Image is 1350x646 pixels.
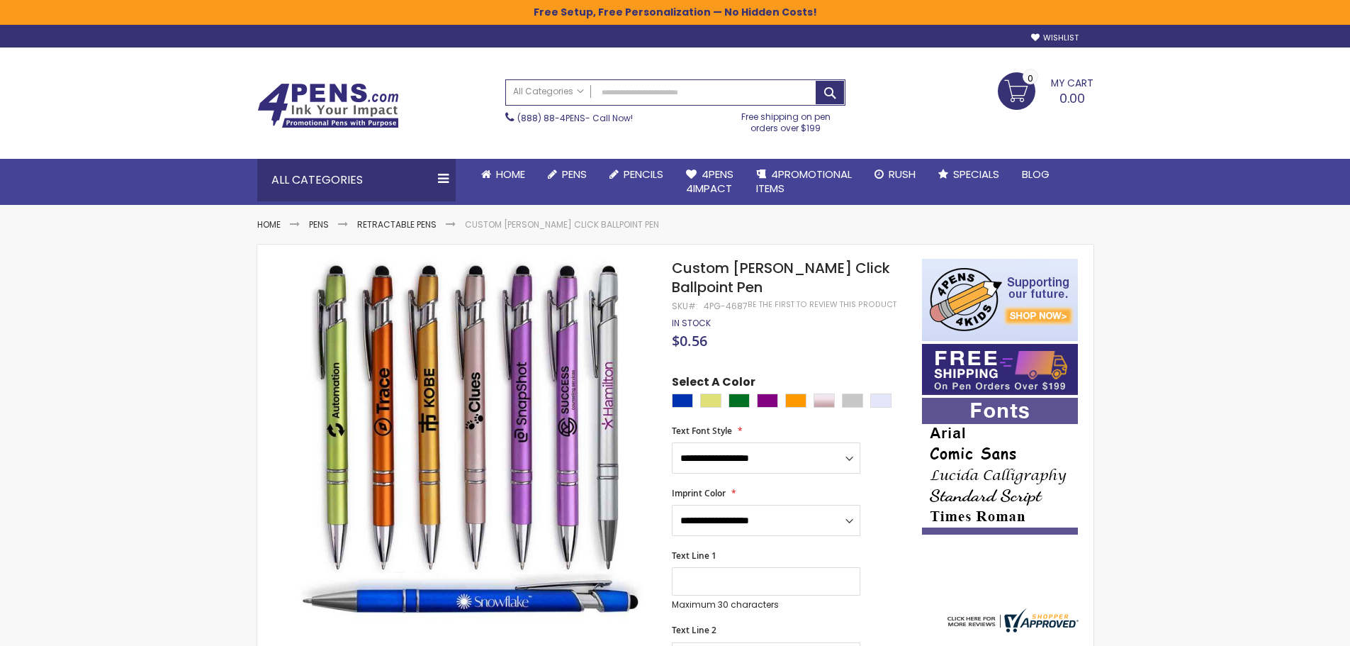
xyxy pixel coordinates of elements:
span: $0.56 [672,331,707,350]
a: Home [257,218,281,230]
span: Home [496,167,525,182]
a: Home [470,159,536,190]
img: 4Pens Custom Pens and Promotional Products [257,83,399,128]
span: 4PROMOTIONAL ITEMS [756,167,852,196]
div: Purple [757,394,778,408]
span: Text Font Style [672,425,732,437]
strong: SKU [672,300,698,312]
div: Availability [672,318,711,329]
li: Custom [PERSON_NAME] Click Ballpoint Pen [465,219,659,230]
a: 4PROMOTIONALITEMS [745,159,863,205]
p: Maximum 30 characters [672,599,860,611]
div: Free shipping on pen orders over $199 [726,106,845,134]
a: Be the first to review this product [748,299,896,310]
span: Imprint Color [672,487,726,499]
a: 4Pens4impact [675,159,745,205]
img: 4pens.com widget logo [944,608,1079,633]
div: Gold [700,394,721,408]
div: Rose Gold [814,394,835,408]
a: All Categories [506,80,591,104]
div: Silver [842,394,863,408]
span: Blog [1022,167,1050,182]
span: Specials [953,167,999,182]
img: Custom Alex II Click Ballpoint Pen [286,257,653,625]
span: Text Line 2 [672,624,716,636]
span: Select A Color [672,374,755,394]
span: Pencils [624,167,663,182]
span: 0.00 [1059,89,1085,107]
span: Text Line 1 [672,550,716,562]
div: All Categories [257,159,456,201]
img: Free shipping on orders over $199 [922,344,1078,395]
a: Pencils [598,159,675,190]
span: 0 [1028,72,1033,85]
span: 4Pens 4impact [686,167,733,196]
a: Wishlist [1031,33,1079,43]
a: 4pens.com certificate URL [944,623,1079,635]
span: Rush [889,167,916,182]
a: Specials [927,159,1011,190]
span: In stock [672,317,711,329]
div: Green [729,394,750,408]
a: Retractable Pens [357,218,437,230]
img: font-personalization-examples [922,398,1078,535]
span: Pens [562,167,587,182]
a: 0.00 0 [998,72,1093,108]
div: Lavender [870,394,891,408]
img: 4pens 4 kids [922,259,1078,341]
span: All Categories [513,86,584,97]
span: - Call Now! [517,112,633,124]
a: (888) 88-4PENS [517,112,585,124]
div: Blue [672,394,693,408]
a: Blog [1011,159,1061,190]
a: Pens [309,218,329,230]
div: 4PG-4687 [704,301,748,312]
a: Rush [863,159,927,190]
div: Orange [785,394,806,408]
span: Custom [PERSON_NAME] Click Ballpoint Pen [672,258,890,297]
a: Pens [536,159,598,190]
